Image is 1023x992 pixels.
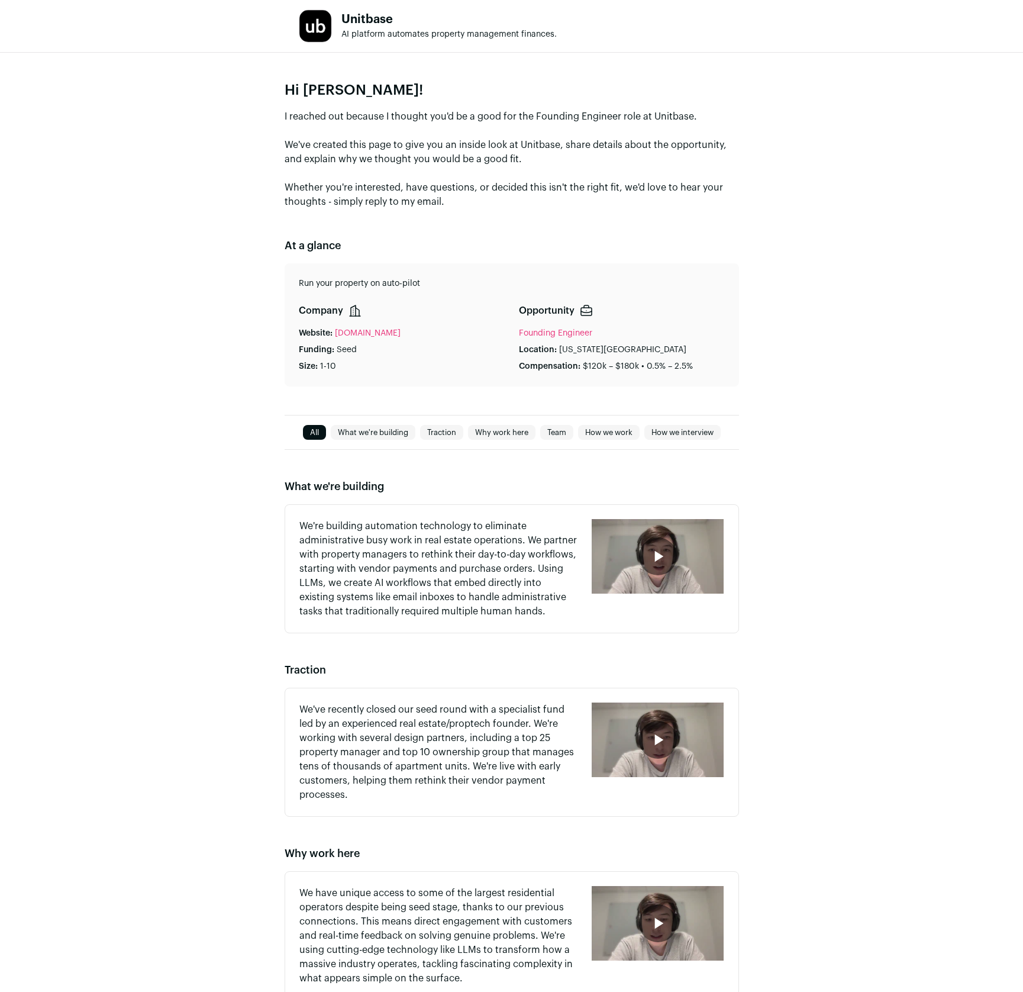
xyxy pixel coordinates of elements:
[299,703,578,802] p: We've recently closed our seed round with a specialist fund led by an experienced real estate/pro...
[341,30,557,38] span: AI platform automates property management finances.
[337,344,357,356] p: Seed
[299,327,333,339] p: Website:
[341,14,557,25] h1: Unitbase
[285,478,739,495] h2: What we're building
[331,426,415,440] a: What we're building
[285,109,739,209] p: I reached out because I thought you'd be a good for the Founding Engineer role at Unitbase. We've...
[540,426,573,440] a: Team
[285,845,739,862] h2: Why work here
[420,426,463,440] a: Traction
[285,237,739,254] h2: At a glance
[299,10,331,42] img: 507c7f162ae9245119f00bf8e57d82b875e7de5137840b21884cd0bcbfa05bfc.jpg
[519,344,557,356] p: Location:
[559,344,686,356] p: [US_STATE][GEOGRAPHIC_DATA]
[299,519,578,619] p: We're building automation technology to eliminate administrative busy work in real estate operati...
[335,327,401,339] a: [DOMAIN_NAME]
[299,360,318,372] p: Size:
[285,662,739,678] h2: Traction
[303,426,326,440] a: All
[583,360,693,372] p: $120k – $180k • 0.5% – 2.5%
[285,81,739,100] p: Hi [PERSON_NAME]!
[468,426,535,440] a: Why work here
[299,344,334,356] p: Funding:
[320,360,336,372] p: 1-10
[299,278,725,289] p: Run your property on auto-pilot
[644,426,721,440] a: How we interview
[578,426,640,440] a: How we work
[299,886,578,985] p: We have unique access to some of the largest residential operators despite being seed stage, than...
[519,304,575,318] p: Opportunity
[299,304,343,318] p: Company
[519,360,580,372] p: Compensation:
[519,329,592,337] a: Founding Engineer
